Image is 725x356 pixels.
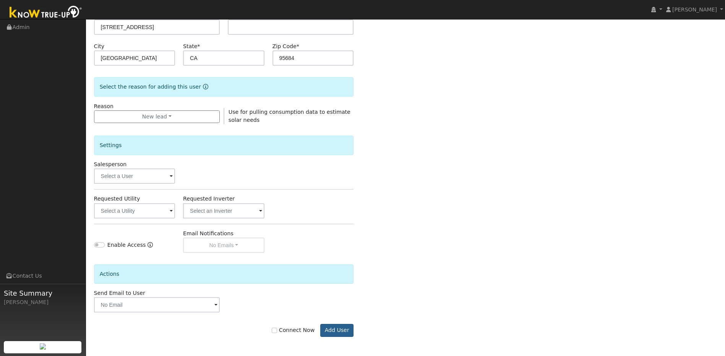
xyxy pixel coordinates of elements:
span: Use for pulling consumption data to estimate solar needs [229,109,350,123]
button: New lead [94,110,220,123]
span: Site Summary [4,288,82,298]
span: Required [197,43,200,49]
label: City [94,42,105,50]
span: Required [297,43,299,49]
label: Requested Inverter [183,195,235,203]
a: Enable Access [148,241,153,253]
input: Select a User [94,168,175,184]
span: [PERSON_NAME] [672,6,717,13]
label: Salesperson [94,160,127,168]
div: Settings [94,136,354,155]
div: [PERSON_NAME] [4,298,82,306]
input: Select an Inverter [183,203,264,218]
a: Reason for new user [201,84,208,90]
input: No Email [94,297,220,312]
input: Connect Now [272,328,277,333]
label: Connect Now [272,326,315,334]
label: Zip Code [272,42,299,50]
img: retrieve [40,343,46,350]
label: Email Notifications [183,230,234,238]
label: Send Email to User [94,289,145,297]
div: Actions [94,264,354,284]
label: Requested Utility [94,195,140,203]
button: Add User [320,324,354,337]
label: Enable Access [107,241,146,249]
input: Select a Utility [94,203,175,218]
label: Reason [94,102,114,110]
label: State [183,42,200,50]
div: Select the reason for adding this user [94,77,354,97]
img: Know True-Up [6,4,86,21]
